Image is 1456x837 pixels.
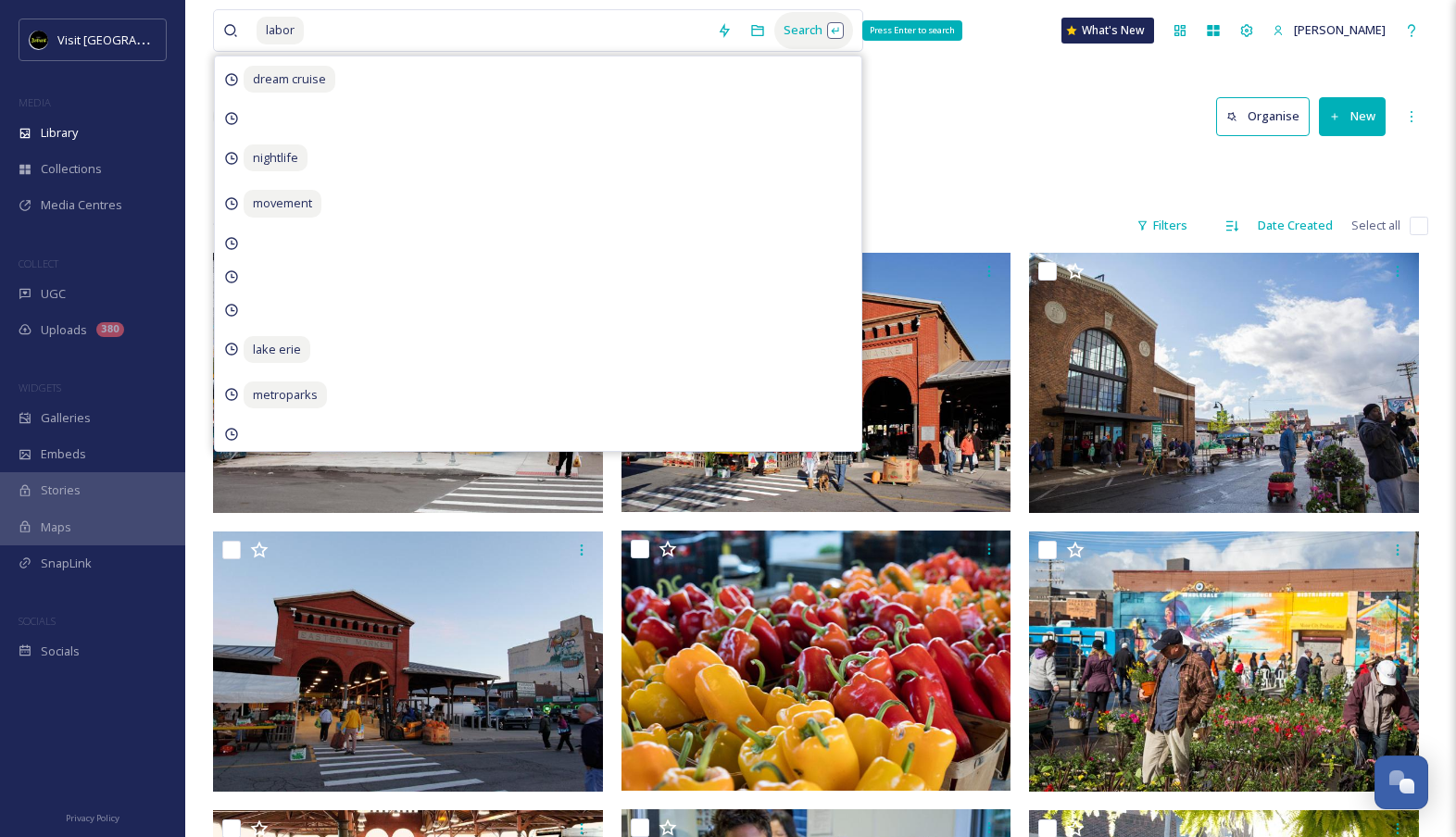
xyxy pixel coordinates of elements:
[1374,756,1428,809] button: Open Chat
[244,381,327,408] span: metroparks
[244,144,308,171] span: nightlife
[1249,207,1342,244] div: Date Created
[1216,97,1310,135] button: Organise
[213,217,250,234] span: 96 file s
[1319,97,1386,135] button: New
[41,643,80,660] span: Socials
[244,66,335,93] span: dream cruise
[862,20,962,41] div: Press Enter to search
[96,322,124,337] div: 380
[41,409,91,427] span: Galleries
[41,160,102,178] span: Collections
[1029,253,1419,513] img: FlowerDay_04-PhotoCredit-Eastern_Market_Partnership.jpg
[1263,12,1395,48] a: [PERSON_NAME]
[41,518,71,536] span: Maps
[41,555,92,572] span: SnapLink
[244,190,321,217] span: movement
[1351,217,1400,234] span: Select all
[57,31,201,48] span: Visit [GEOGRAPHIC_DATA]
[66,812,119,824] span: Privacy Policy
[213,531,603,792] img: SaturdayMarket_EarlyMorning-PhotoCredit-Eastern_Market_Partnership.jpg
[30,31,48,49] img: VISIT%20DETROIT%20LOGO%20-%20BLACK%20BACKGROUND.png
[621,531,1011,791] img: Produce01-PhotoCredit-Eastern_Market_Partnership.jpg
[41,445,86,463] span: Embeds
[66,806,119,828] a: Privacy Policy
[19,95,51,109] span: MEDIA
[41,481,81,499] span: Stories
[41,321,87,339] span: Uploads
[41,124,78,142] span: Library
[19,381,61,394] span: WIDGETS
[41,285,66,303] span: UGC
[1127,207,1197,244] div: Filters
[1216,97,1319,135] a: Organise
[19,256,58,270] span: COLLECT
[1294,21,1386,38] span: [PERSON_NAME]
[244,336,310,363] span: lake erie
[774,12,853,48] div: Search
[1029,531,1419,792] img: FlowerDay_01-PhotoCredit-Eastern_Market_Partnership (2).jpg
[1061,18,1154,44] a: What's New
[41,196,122,214] span: Media Centres
[213,253,603,513] img: Mural_HebruBrantley-PhotoCredit-Eastern_Market_Partnership (2).jpg
[19,614,56,628] span: SOCIALS
[257,17,304,44] span: labor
